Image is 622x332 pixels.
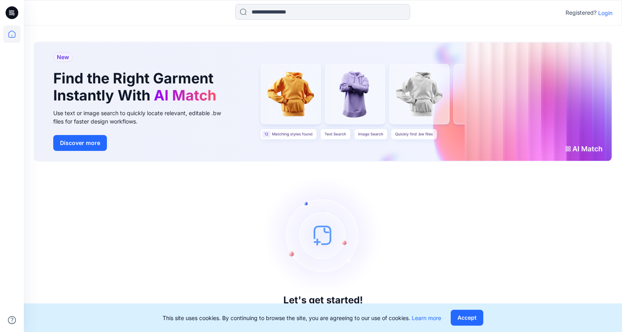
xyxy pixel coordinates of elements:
[451,310,483,326] button: Accept
[57,52,69,62] span: New
[412,315,441,321] a: Learn more
[53,109,232,125] div: Use text or image search to quickly locate relevant, editable .bw files for faster design workflows.
[53,70,220,104] h1: Find the Right Garment Instantly With
[154,87,216,104] span: AI Match
[264,176,383,295] img: empty-state-image.svg
[598,9,612,17] p: Login
[566,8,597,17] p: Registered?
[283,295,363,306] h3: Let's get started!
[53,135,107,151] button: Discover more
[163,314,441,322] p: This site uses cookies. By continuing to browse the site, you are agreeing to our use of cookies.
